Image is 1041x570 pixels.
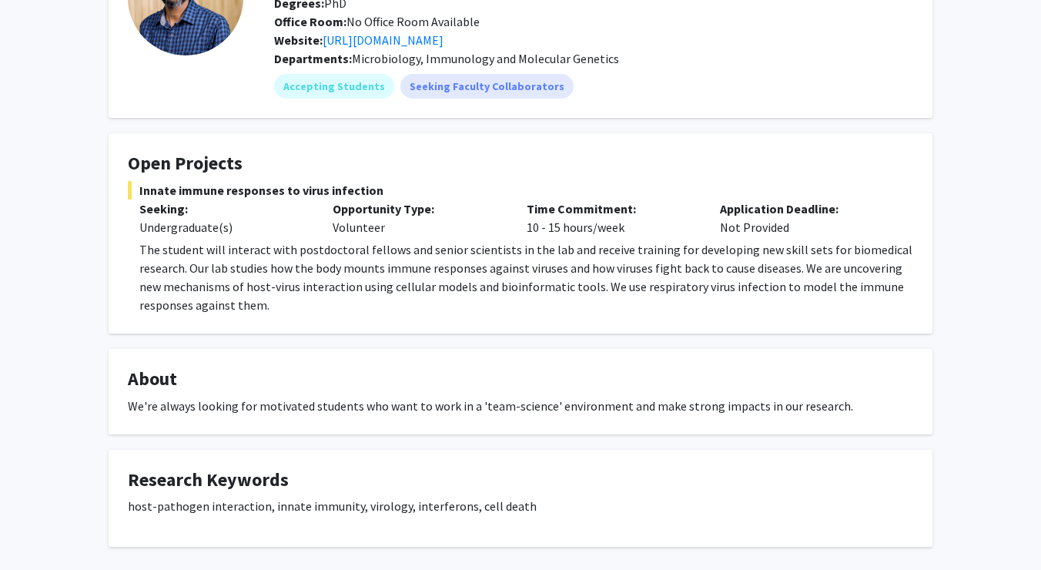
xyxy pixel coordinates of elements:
[128,368,913,391] h4: About
[720,199,890,218] p: Application Deadline:
[321,199,514,236] div: Volunteer
[323,32,444,48] a: Opens in a new tab
[128,181,913,199] span: Innate immune responses to virus infection
[400,74,574,99] mat-chip: Seeking Faculty Collaborators
[274,74,394,99] mat-chip: Accepting Students
[128,469,913,491] h4: Research Keywords
[128,497,913,515] p: host-pathogen interaction, innate immunity, virology, interferons, cell death
[128,397,913,415] div: We're always looking for motivated students who want to work in a 'team-science' environment and ...
[352,51,619,66] span: Microbiology, Immunology and Molecular Genetics
[515,199,708,236] div: 10 - 15 hours/week
[128,153,913,175] h4: Open Projects
[139,240,913,314] p: The student will interact with postdoctoral fellows and senior scientists in the lab and receive ...
[274,14,346,29] b: Office Room:
[139,199,310,218] p: Seeking:
[274,32,323,48] b: Website:
[274,14,480,29] span: No Office Room Available
[274,51,352,66] b: Departments:
[708,199,902,236] div: Not Provided
[527,199,697,218] p: Time Commitment:
[12,501,65,558] iframe: Chat
[333,199,503,218] p: Opportunity Type:
[139,218,310,236] div: Undergraduate(s)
